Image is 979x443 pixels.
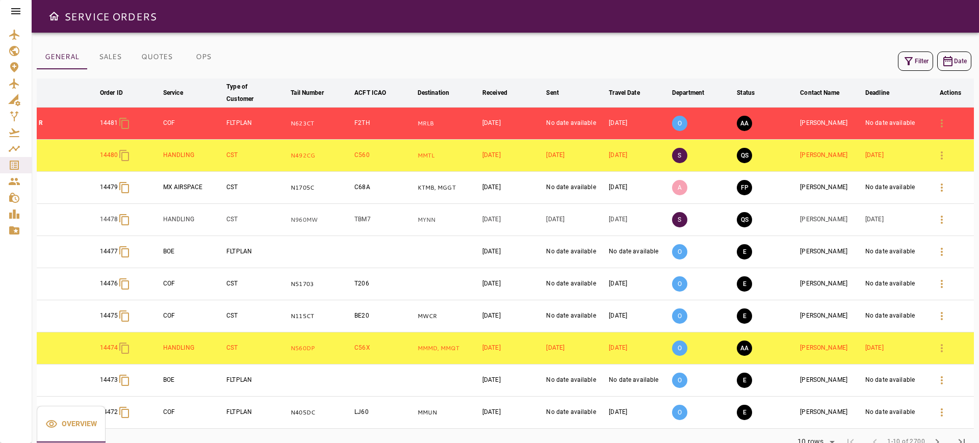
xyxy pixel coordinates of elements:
td: [DATE] [480,364,545,397]
button: Details [930,272,954,296]
span: Service [163,87,196,99]
td: No date available [544,236,607,268]
p: O [672,116,687,131]
button: Details [930,336,954,360]
h6: SERVICE ORDERS [64,8,157,24]
td: COF [161,268,224,300]
p: R [39,119,96,127]
td: [PERSON_NAME] [798,204,863,236]
td: No date available [863,172,927,204]
td: HANDLING [161,140,224,172]
td: [PERSON_NAME] [798,364,863,397]
button: Details [930,175,954,200]
p: A [672,180,687,195]
td: [DATE] [480,268,545,300]
td: T206 [352,268,415,300]
td: [DATE] [544,140,607,172]
td: CST [224,172,289,204]
p: 14477 [100,247,118,256]
p: MYNN [418,216,478,224]
p: N560DP [291,344,350,353]
p: 14476 [100,279,118,288]
td: [DATE] [480,236,545,268]
td: CST [224,204,289,236]
p: 14473 [100,376,118,384]
p: O [672,308,687,324]
p: O [672,244,687,259]
button: QUOTES [133,45,181,69]
p: MMMD, MMQT [418,344,478,353]
td: [DATE] [607,300,670,332]
button: Details [930,368,954,393]
td: No date available [863,364,927,397]
td: [DATE] [480,397,545,429]
td: [DATE] [480,300,545,332]
td: CST [224,300,289,332]
td: CST [224,140,289,172]
button: EXECUTION [737,405,752,420]
td: COF [161,397,224,429]
td: [PERSON_NAME] [798,300,863,332]
td: No date available [863,108,927,140]
td: CST [224,268,289,300]
div: basic tabs example [37,45,226,69]
td: [PERSON_NAME] [798,140,863,172]
button: QUOTE SENT [737,212,752,227]
span: Type of Customer [226,81,287,105]
span: Order ID [100,87,136,99]
td: C560 [352,140,415,172]
td: [PERSON_NAME] [798,236,863,268]
td: No date available [544,268,607,300]
td: C56X [352,332,415,364]
div: Status [737,87,755,99]
button: EXECUTION [737,244,752,259]
td: [PERSON_NAME] [798,332,863,364]
button: SALES [87,45,133,69]
p: O [672,405,687,420]
div: Service [163,87,183,99]
button: Open drawer [44,6,64,27]
p: N623CT [291,119,350,128]
td: [DATE] [607,108,670,140]
p: N405DC [291,408,350,417]
td: No date available [544,108,607,140]
td: No date available [863,397,927,429]
td: [PERSON_NAME] [798,397,863,429]
td: [DATE] [607,332,670,364]
td: [PERSON_NAME] [798,172,863,204]
span: Received [482,87,521,99]
button: Details [930,304,954,328]
button: Overview [37,406,106,442]
button: Details [930,400,954,425]
button: Filter [898,51,933,71]
div: Destination [418,87,449,99]
td: BOE [161,236,224,268]
button: Date [937,51,971,71]
p: O [672,276,687,292]
td: FLTPLAN [224,397,289,429]
span: Destination [418,87,462,99]
button: EXECUTION [737,373,752,388]
button: AWAITING ASSIGNMENT [737,341,752,356]
div: Tail Number [291,87,323,99]
p: 14475 [100,311,118,320]
p: 14479 [100,183,118,192]
span: ACFT ICAO [354,87,399,99]
button: AWAITING ASSIGNMENT [737,116,752,131]
td: [DATE] [544,332,607,364]
td: [PERSON_NAME] [798,108,863,140]
td: LJ60 [352,397,415,429]
td: [DATE] [863,332,927,364]
p: N492CG [291,151,350,160]
span: Tail Number [291,87,337,99]
td: [DATE] [480,172,545,204]
p: N115CT [291,312,350,321]
div: Contact Name [800,87,839,99]
td: [DATE] [480,332,545,364]
span: Status [737,87,768,99]
button: OPS [181,45,226,69]
p: MMUN [418,408,478,417]
div: basic tabs example [37,406,106,442]
p: S [672,212,687,227]
div: Department [672,87,704,99]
